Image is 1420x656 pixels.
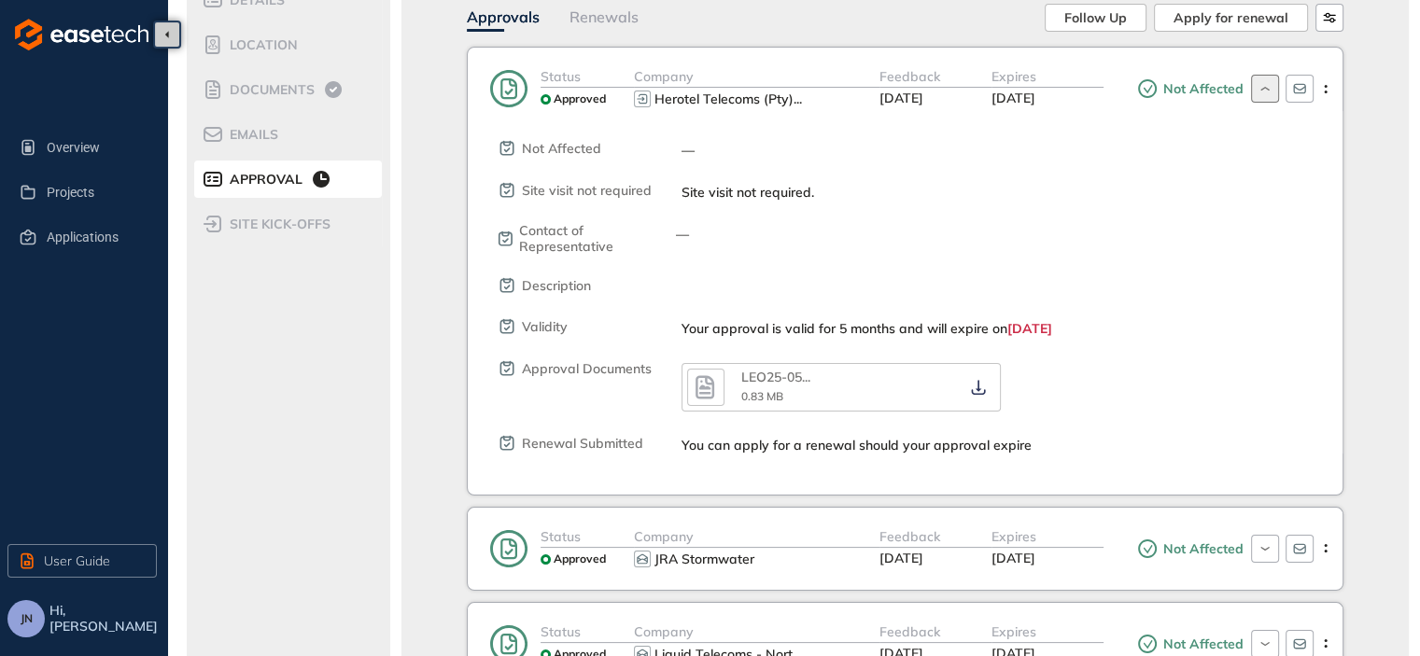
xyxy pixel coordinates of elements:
[47,218,142,256] span: Applications
[1064,7,1127,28] span: Follow Up
[224,82,315,98] span: Documents
[522,278,591,294] span: Description
[654,91,802,107] div: Herotel Telecoms (Pty) Ltd
[21,612,33,625] span: JN
[653,548,807,570] button: JRA Stormwater
[634,528,694,545] span: Company
[682,185,1331,201] div: Site visit not required.
[741,369,802,385] span: LEO25-05
[522,319,568,335] span: Validity
[44,551,110,571] span: User Guide
[879,528,940,545] span: Feedback
[554,92,606,105] span: Approved
[1045,4,1146,32] button: Follow Up
[879,68,940,85] span: Feedback
[991,528,1036,545] span: Expires
[682,438,1331,454] div: You can apply for a renewal should your approval expire
[541,528,581,545] span: Status
[224,172,302,188] span: Approval
[47,129,142,166] span: Overview
[7,544,157,578] button: User Guide
[741,389,783,403] span: 0.83 MB
[467,6,540,29] div: Approvals
[634,623,694,640] span: Company
[1007,320,1052,337] span: [DATE]
[522,361,652,377] span: Approval Documents
[1159,636,1244,652] span: Not Affected
[741,370,816,385] div: LEO25-0501--letter.pdf
[522,183,652,199] span: Site visit not required
[541,68,581,85] span: Status
[991,550,1035,566] span: [DATE]
[654,551,754,567] div: JRA Stormwater
[879,90,923,106] span: [DATE]
[224,216,330,232] span: site kick-offs
[522,141,601,157] span: Not Affected
[653,88,807,110] button: Herotel Telecoms (Pty) Ltd
[1159,81,1244,97] span: Not Affected
[802,369,810,385] span: ...
[7,600,45,637] button: JN
[522,436,643,452] span: Renewal Submitted
[991,90,1035,106] span: [DATE]
[682,143,1331,159] div: —
[1159,541,1244,557] span: Not Affected
[682,320,1007,337] span: Your approval is valid for 5 months and will expire on
[1154,4,1308,32] button: Apply for renewal
[554,552,606,565] span: Approved
[15,19,148,50] img: logo
[224,37,298,53] span: Location
[1174,7,1288,28] span: Apply for renewal
[991,68,1036,85] span: Expires
[676,227,689,243] span: —
[519,223,659,255] span: Contact of Representative
[224,127,278,143] span: Emails
[49,603,161,635] span: Hi, [PERSON_NAME]
[879,550,923,566] span: [DATE]
[634,68,694,85] span: Company
[794,91,802,107] span: ...
[47,174,142,211] span: Projects
[569,6,639,29] div: Renewals
[541,623,581,640] span: Status
[654,91,794,107] span: Herotel Telecoms (Pty)
[879,623,940,640] span: Feedback
[991,623,1036,640] span: Expires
